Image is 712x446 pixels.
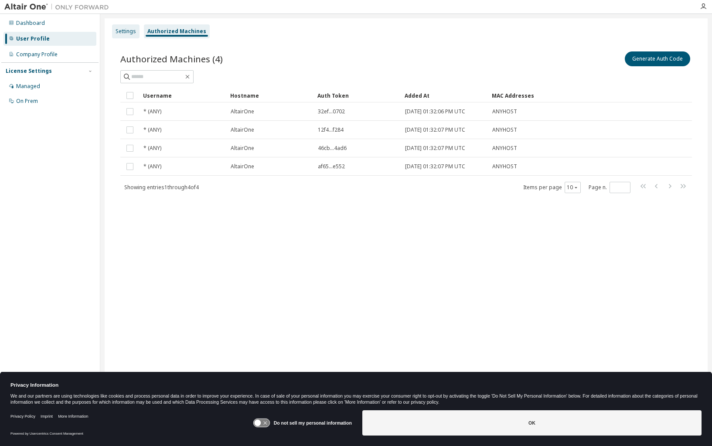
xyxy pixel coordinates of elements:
[120,53,223,65] span: Authorized Machines (4)
[589,182,630,193] span: Page n.
[16,20,45,27] div: Dashboard
[405,126,465,133] span: [DATE] 01:32:07 PM UTC
[567,184,579,191] button: 10
[230,89,310,102] div: Hostname
[16,98,38,105] div: On Prem
[405,163,465,170] span: [DATE] 01:32:07 PM UTC
[405,108,465,115] span: [DATE] 01:32:06 PM UTC
[492,89,600,102] div: MAC Addresses
[6,68,52,75] div: License Settings
[318,126,344,133] span: 12f4...f284
[231,163,254,170] span: AltairOne
[231,145,254,152] span: AltairOne
[492,126,517,133] span: ANYHOST
[523,182,581,193] span: Items per page
[625,51,690,66] button: Generate Auth Code
[318,163,345,170] span: af65...e552
[116,28,136,35] div: Settings
[4,3,113,11] img: Altair One
[405,89,485,102] div: Added At
[143,126,161,133] span: * (ANY)
[231,126,254,133] span: AltairOne
[317,89,398,102] div: Auth Token
[492,145,517,152] span: ANYHOST
[16,51,58,58] div: Company Profile
[492,108,517,115] span: ANYHOST
[143,145,161,152] span: * (ANY)
[231,108,254,115] span: AltairOne
[492,163,517,170] span: ANYHOST
[405,145,465,152] span: [DATE] 01:32:07 PM UTC
[124,184,199,191] span: Showing entries 1 through 4 of 4
[143,163,161,170] span: * (ANY)
[147,28,206,35] div: Authorized Machines
[143,89,223,102] div: Username
[318,145,347,152] span: 46cb...4ad6
[318,108,345,115] span: 32ef...0702
[143,108,161,115] span: * (ANY)
[16,35,50,42] div: User Profile
[16,83,40,90] div: Managed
